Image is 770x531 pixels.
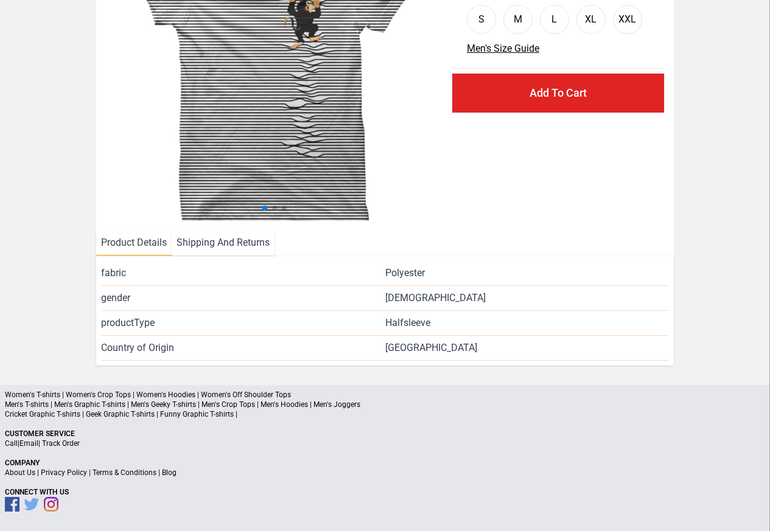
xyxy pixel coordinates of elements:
button: Men's Size Guide [467,41,539,56]
a: Blog [162,468,177,477]
li: Shipping And Returns [172,231,275,255]
a: About Us [5,468,35,477]
a: Email [19,439,38,448]
p: Company [5,458,765,468]
a: Track Order [42,439,80,448]
a: Call [5,439,18,448]
div: XXL [618,12,636,27]
span: Halfsleeve [385,316,430,330]
p: Customer Service [5,429,765,439]
a: Privacy Policy [41,468,87,477]
li: Product Details [96,231,172,255]
span: gender [101,291,385,305]
button: Add To Cart [452,74,664,113]
span: [GEOGRAPHIC_DATA] [385,341,669,355]
p: Cricket Graphic T-shirts | Geek Graphic T-shirts | Funny Graphic T-shirts | [5,409,765,419]
div: S [478,12,485,27]
a: Terms & Conditions [93,468,156,477]
span: productType [101,316,385,330]
p: | | [5,439,765,448]
span: Country of Origin [101,341,385,355]
span: [DEMOGRAPHIC_DATA] [385,291,486,305]
p: Men's T-shirts | Men's Graphic T-shirts | Men's Geeky T-shirts | Men's Crop Tops | Men's Hoodies ... [5,400,765,409]
div: XL [585,12,597,27]
div: L [551,12,557,27]
p: | | | [5,468,765,477]
p: Women's T-shirts | Women's Crop Tops | Women's Hoodies | Women's Off Shoulder Tops [5,390,765,400]
span: Polyester [385,266,425,280]
span: fabric [101,266,385,280]
p: Connect With Us [5,487,765,497]
div: M [514,12,522,27]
